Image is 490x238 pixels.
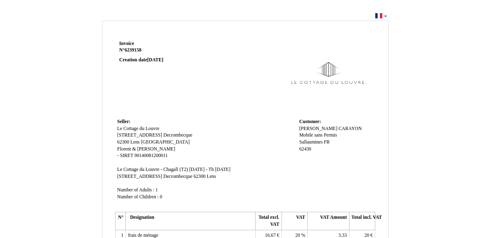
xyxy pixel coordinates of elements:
[299,119,321,124] span: Customer:
[117,146,175,152] span: Florent & [PERSON_NAME]
[299,132,337,138] span: Mobile sans Permis
[299,146,311,152] span: 62430
[338,233,347,238] span: 3.33
[119,47,217,54] strong: N°
[120,153,168,158] span: SIRET 90140081200011
[141,139,190,145] span: [GEOGRAPHIC_DATA]
[117,174,192,179] span: [STREET_ADDRESS] Decrombecque
[119,41,134,46] span: Invoice
[282,40,373,102] img: logo
[147,57,163,63] span: [DATE]
[295,233,300,238] span: 20
[281,212,307,230] th: VAT
[117,187,154,193] span: Number of Adults :
[308,212,349,230] th: VAT Amount
[117,153,119,158] span: -
[193,174,205,179] span: 62300
[338,126,362,131] span: CARAYON
[256,212,281,230] th: Total excl. VAT
[189,167,231,172] span: [DATE] - Th [DATE]
[265,233,276,238] span: 16.67
[125,47,141,53] span: 6239158
[299,126,337,131] span: [PERSON_NAME]
[117,119,130,124] span: Seller:
[299,139,322,145] span: Sallaumines
[207,174,216,179] span: Lens
[117,126,159,131] span: Le Cottage du Louvre
[364,233,369,238] span: 20
[156,187,158,193] span: 1
[119,57,163,63] strong: Creation date
[324,139,330,145] span: FR
[128,233,158,238] span: frais de ménage
[160,194,162,200] span: 0
[126,212,256,230] th: Designation
[117,139,129,145] span: 62300
[130,139,140,145] span: Lens
[349,212,375,230] th: Total incl. VAT
[117,167,188,172] span: Le Cottage du Louvre - Chagall (T2)
[117,194,159,200] span: Number of Children :
[117,132,192,138] span: [STREET_ADDRESS] Decrombecque
[116,212,126,230] th: N°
